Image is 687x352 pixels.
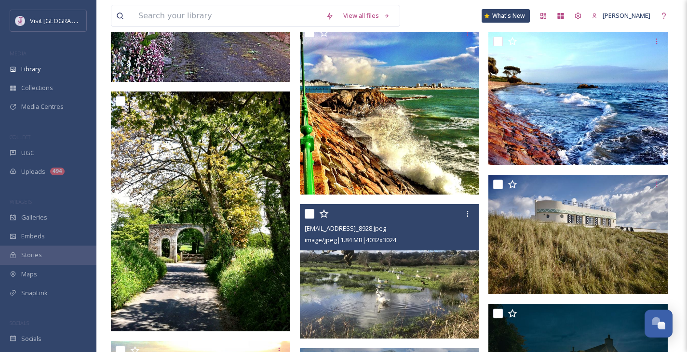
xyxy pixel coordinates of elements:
[587,6,655,25] a: [PERSON_NAME]
[21,83,53,92] span: Collections
[134,5,321,26] input: Search your library
[21,270,37,279] span: Maps
[488,175,668,294] img: 1254.jpg
[488,32,668,166] img: ext_1747614823.612857_emmyaiche@hotmail.co.uk-IMG_2484_Original.jpeg
[15,16,25,26] img: Events-Jersey-Logo.png
[21,148,34,157] span: UGC
[21,334,41,343] span: Socials
[50,168,65,175] div: 494
[21,213,47,222] span: Galleries
[10,50,27,57] span: MEDIA
[305,224,386,233] span: [EMAIL_ADDRESS]_8928.jpeg
[300,204,479,339] img: ext_1747614824.003071_emmyaiche@hotmail.co.uk-IMG_8928.jpeg
[21,167,45,176] span: Uploads
[10,133,30,141] span: COLLECT
[30,16,105,25] span: Visit [GEOGRAPHIC_DATA]
[305,235,396,244] span: image/jpeg | 1.84 MB | 4032 x 3024
[338,6,395,25] a: View all files
[21,102,64,111] span: Media Centres
[10,198,32,205] span: WIDGETS
[21,232,45,241] span: Embeds
[111,91,290,331] img: ext_1747614824.437788_emmyaiche@hotmail.co.uk-IMG_2382.jpeg
[21,65,40,74] span: Library
[645,310,673,338] button: Open Chat
[21,250,42,260] span: Stories
[10,319,29,326] span: SOCIALS
[300,23,479,195] img: ext_1747614825.051184_emmyaiche@hotmail.co.uk-IMG_6267.jpeg
[21,288,48,298] span: SnapLink
[482,9,530,23] a: What's New
[603,11,650,20] span: [PERSON_NAME]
